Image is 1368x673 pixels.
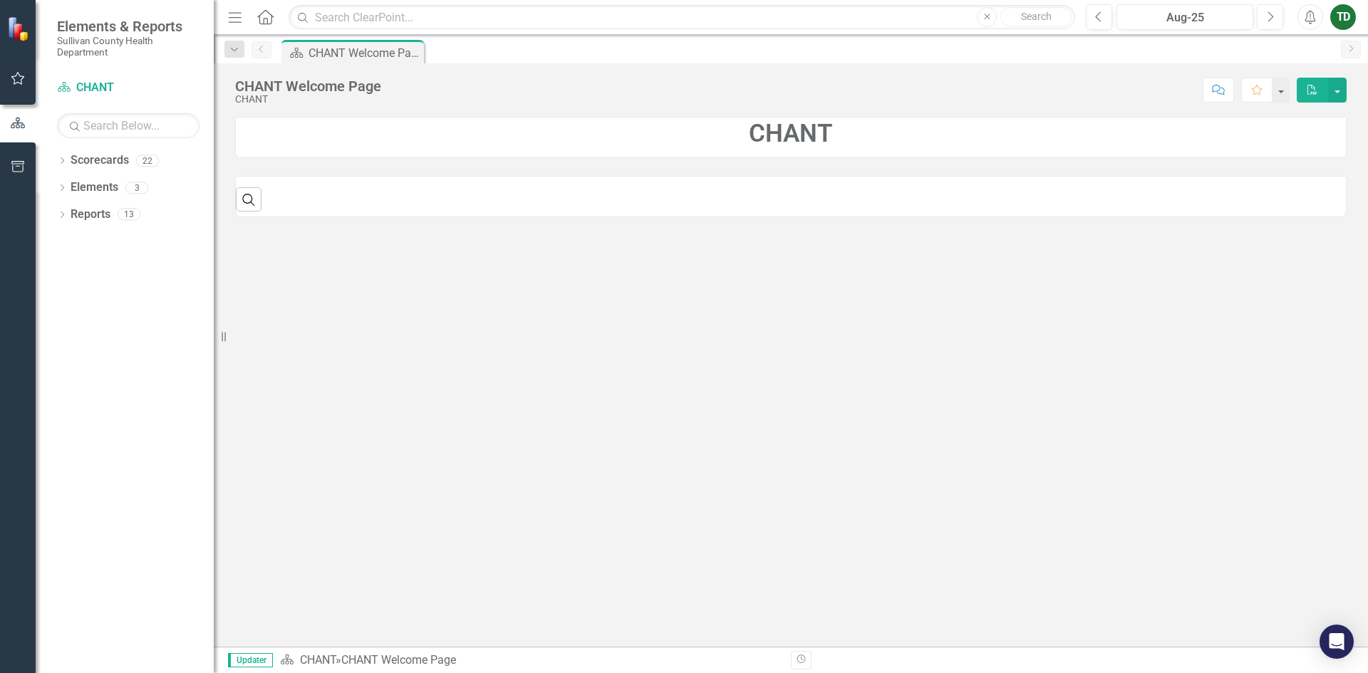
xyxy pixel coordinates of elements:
div: 3 [125,182,148,194]
div: Aug-25 [1121,9,1248,26]
small: Sullivan County Health Department [57,35,199,58]
div: » [280,652,780,669]
div: CHANT Welcome Page [309,44,420,62]
a: Scorecards [71,152,129,169]
a: Reports [71,207,110,223]
div: 22 [136,155,159,167]
div: CHANT [235,94,381,105]
button: Aug-25 [1116,4,1253,30]
span: Updater [228,653,273,667]
div: Open Intercom Messenger [1320,625,1354,659]
span: Search [1021,11,1052,22]
a: Elements [71,179,118,196]
div: CHANT Welcome Page [341,653,456,667]
span: Elements & Reports [57,18,199,35]
a: CHANT [57,80,199,96]
input: Search Below... [57,113,199,138]
div: CHANT Welcome Page [235,78,381,94]
button: TD [1330,4,1356,30]
input: Search ClearPoint... [289,5,1075,30]
strong: CHANT [749,119,833,148]
button: Search [1000,7,1072,27]
div: 13 [118,209,140,221]
a: CHANT [300,653,336,667]
img: ClearPoint Strategy [7,16,32,41]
